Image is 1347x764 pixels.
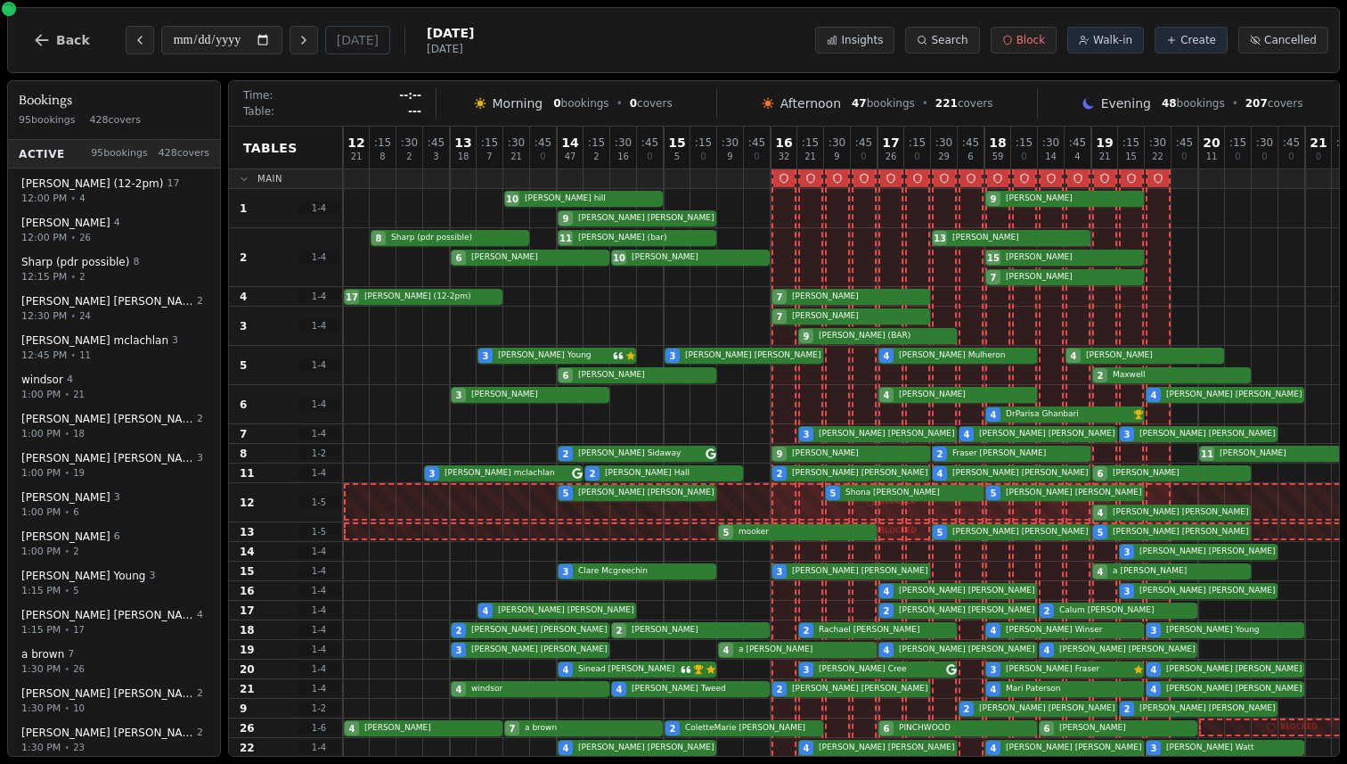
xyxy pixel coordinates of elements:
span: 19 [1096,136,1113,149]
span: 2 [590,467,596,481]
span: 1:00 PM [21,387,61,402]
span: 11 [79,349,91,362]
span: DrParisa Ghanbari [1006,408,1130,421]
span: [PERSON_NAME] [PERSON_NAME] [21,294,193,308]
span: [PERSON_NAME] (12-2pm) [21,177,163,191]
span: windsor [21,373,63,387]
span: 2 [79,270,85,283]
span: [PERSON_NAME] [PERSON_NAME] [21,608,193,622]
span: 15 [668,136,685,149]
button: [PERSON_NAME] [PERSON_NAME]21:30 PM•23 [12,719,216,761]
span: 3 [172,333,178,349]
span: [PERSON_NAME] [PERSON_NAME] [819,428,957,440]
span: [PERSON_NAME] hill [525,193,663,205]
h3: Bookings [19,92,209,110]
span: 3 [429,467,436,481]
span: 24 [79,309,91,323]
span: 14 [561,136,578,149]
span: 1 [240,201,247,216]
span: : 15 [1016,137,1033,148]
span: 0 [1235,152,1240,161]
span: 4 [1074,152,1080,161]
span: 1 - 4 [298,427,340,440]
span: • [64,427,69,440]
span: 21 [1099,152,1111,161]
span: 7 [777,291,783,304]
span: [PERSON_NAME] [PERSON_NAME] [578,212,716,225]
button: [DATE] [325,26,390,54]
span: : 45 [1283,137,1300,148]
span: [PERSON_NAME] [578,369,716,382]
span: 221 [935,97,958,110]
button: Insights [815,27,894,53]
span: 19 [73,466,85,480]
span: Back [56,34,90,46]
span: 12:15 PM [21,269,67,284]
button: [PERSON_NAME] mclachlan312:45 PM•11 [12,327,216,369]
span: [PERSON_NAME] [1006,251,1144,264]
span: Search [931,33,967,47]
span: 0 [647,152,652,161]
span: [PERSON_NAME] [PERSON_NAME] [685,349,823,362]
span: [PERSON_NAME] [PERSON_NAME] [21,412,193,426]
span: • [70,231,76,244]
span: Maxwell [1113,369,1251,382]
span: [PERSON_NAME] (12-2pm) [364,291,502,303]
button: Previous day [126,26,154,54]
span: 95 bookings [91,146,148,161]
span: 8 [240,447,247,461]
span: [PERSON_NAME] Young [498,349,609,362]
span: 1:15 PM [21,622,61,637]
span: • [64,545,69,558]
span: covers [935,96,993,111]
span: : 30 [1256,137,1273,148]
button: [PERSON_NAME] [PERSON_NAME]21:00 PM•18 [12,406,216,448]
span: [PERSON_NAME] [1086,349,1224,362]
span: 12:00 PM [21,191,67,206]
span: [PERSON_NAME] Hall [605,467,743,480]
span: [PERSON_NAME] [792,310,930,323]
span: 7 [777,310,783,324]
span: • [64,584,69,597]
span: 4 [991,408,997,422]
span: [PERSON_NAME] [632,251,770,264]
button: [PERSON_NAME]412:00 PM•26 [12,209,216,251]
span: 3 [670,349,676,363]
button: [PERSON_NAME] [PERSON_NAME]41:15 PM•17 [12,602,216,644]
span: 10 [73,702,85,715]
span: : 30 [722,137,739,148]
span: [PERSON_NAME] [792,448,930,460]
span: • [1232,96,1238,111]
button: [PERSON_NAME]61:00 PM•2 [12,523,216,565]
span: 5 [240,358,247,373]
span: 0 [553,97,560,110]
span: 7 [486,152,492,161]
span: • [70,270,76,283]
span: : 45 [641,137,658,148]
span: Table: [243,104,274,119]
span: • [64,741,69,754]
span: • [64,505,69,519]
span: 4 [884,349,890,363]
span: 26 [73,662,85,676]
span: 0 [1261,152,1267,161]
span: : 45 [1069,137,1086,148]
span: Time: [243,88,273,103]
span: : 45 [535,137,551,148]
span: 12 [347,136,364,149]
span: 1:00 PM [21,465,61,481]
span: [PERSON_NAME] [21,490,110,505]
span: : 30 [401,137,418,148]
button: [PERSON_NAME] Young31:15 PM•5 [12,563,216,604]
span: 6 [456,251,462,265]
span: 11 [559,232,572,245]
span: 10 [613,251,625,265]
span: 0 [630,97,637,110]
span: 14 [1045,152,1057,161]
span: 48 [1162,97,1177,110]
span: 3 [456,389,462,402]
span: [DATE] [427,42,474,56]
span: bookings [553,96,608,111]
span: 13 [934,232,946,245]
span: : 45 [855,137,872,148]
